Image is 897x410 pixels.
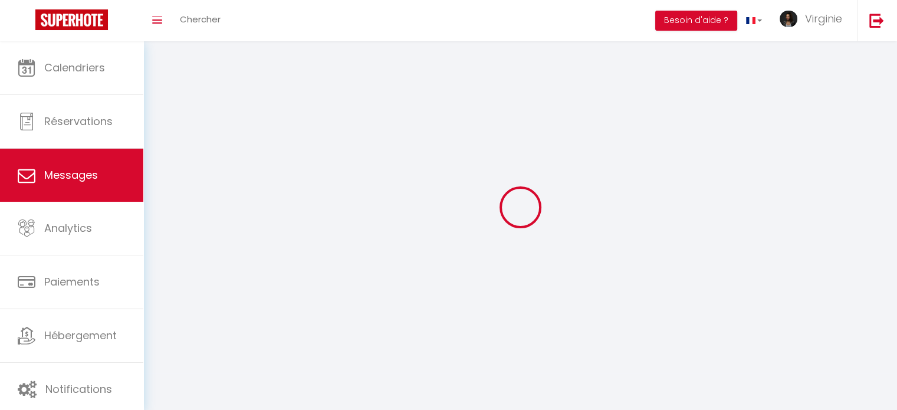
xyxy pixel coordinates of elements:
img: logout [869,13,884,28]
span: Hébergement [44,328,117,343]
button: Besoin d'aide ? [655,11,737,31]
span: Messages [44,168,98,182]
span: Réservations [44,114,113,129]
span: Analytics [44,221,92,235]
span: Paiements [44,274,100,289]
img: ... [780,11,797,27]
span: Calendriers [44,60,105,75]
span: Notifications [45,382,112,396]
img: Super Booking [35,9,108,30]
span: Chercher [180,13,221,25]
span: Virginie [805,11,842,26]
